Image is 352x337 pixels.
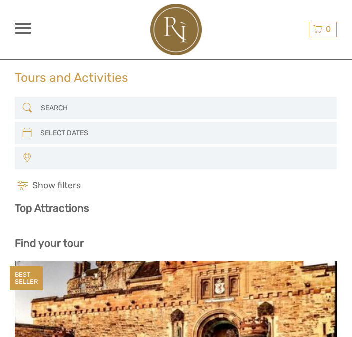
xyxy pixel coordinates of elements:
input: SEARCH [37,100,318,116]
b: Find your tour [15,237,84,249]
span: Show filters [32,180,81,192]
span: 0 [324,24,332,34]
h4: Show filters [15,180,337,192]
input: SELECT DATES [36,125,317,141]
img: 2478-797348f6-2450-45f6-9f70-122f880774ad_logo_big.jpg [150,4,202,55]
div: BEST SELLER [10,266,43,290]
b: Top Attractions [15,202,89,214]
h1: Tours and Activities [15,70,128,85]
